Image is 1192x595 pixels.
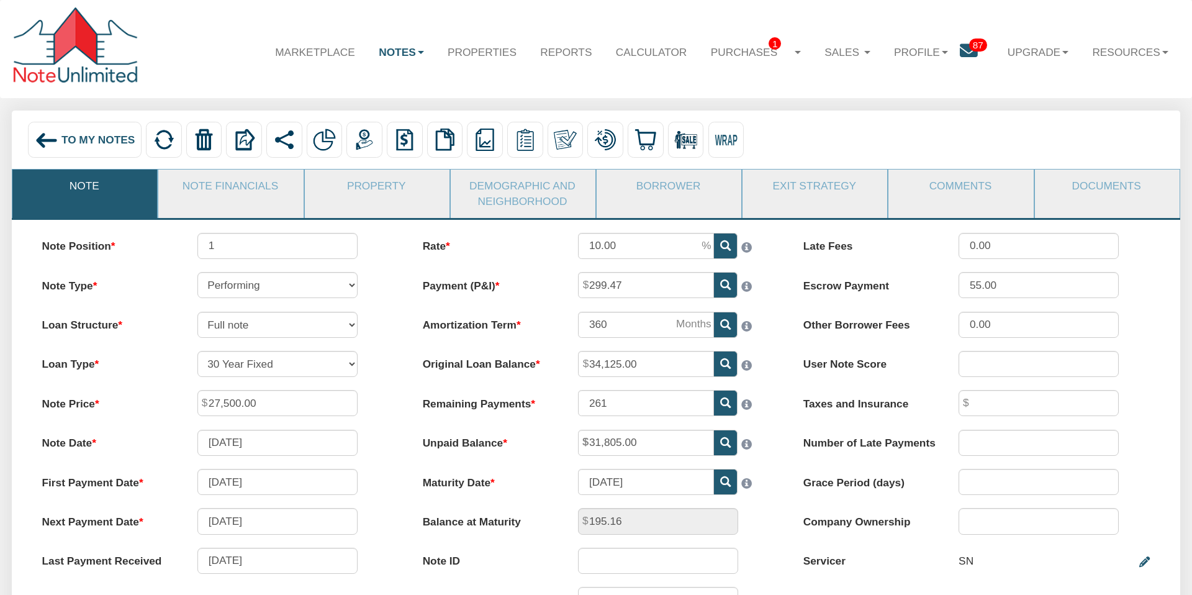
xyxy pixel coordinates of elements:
[197,469,358,495] input: MM/DD/YYYY
[12,170,156,202] a: Note
[29,272,184,293] label: Note Type
[674,129,697,151] img: for_sale.png
[410,312,565,333] label: Amortization Term
[996,34,1081,70] a: Upgrade
[197,548,358,574] input: MM/DD/YYYY
[29,312,184,333] label: Loan Structure
[273,129,296,151] img: share.svg
[634,129,657,151] img: buy.svg
[410,390,565,411] label: Remaining Payments
[305,170,448,202] a: Property
[353,129,376,151] img: payment.png
[233,129,255,151] img: export.svg
[433,129,456,151] img: copy.png
[451,170,594,217] a: Demographic and Neighborhood
[1035,170,1178,202] a: Documents
[29,548,184,569] label: Last Payment Received
[790,548,946,569] label: Servicer
[769,37,781,50] span: 1
[960,34,996,72] a: 87
[604,34,699,70] a: Calculator
[313,129,335,151] img: partial.png
[790,351,946,372] label: User Note Score
[597,170,740,202] a: Borrower
[29,508,184,529] label: Next Payment Date
[410,351,565,372] label: Original Loan Balance
[1080,34,1180,70] a: Resources
[578,469,714,495] input: MM/DD/YYYY
[158,170,302,202] a: Note Financials
[410,233,565,254] label: Rate
[790,430,946,451] label: Number of Late Payments
[578,233,714,259] input: This field can contain only numeric characters
[410,548,565,569] label: Note ID
[61,134,135,146] span: To My Notes
[790,390,946,411] label: Taxes and Insurance
[263,34,367,70] a: Marketplace
[394,129,416,151] img: history.png
[29,469,184,490] label: First Payment Date
[192,129,215,151] img: trash.png
[410,272,565,293] label: Payment (P&I)
[436,34,528,70] a: Properties
[410,508,565,529] label: Balance at Maturity
[715,129,737,151] img: wrap.svg
[959,548,973,575] div: SN
[29,351,184,372] label: Loan Type
[554,129,576,151] img: make_own.png
[743,170,886,202] a: Exit Strategy
[882,34,960,70] a: Profile
[699,34,813,70] a: Purchases1
[790,312,946,333] label: Other Borrower Fees
[29,390,184,411] label: Note Price
[790,272,946,293] label: Escrow Payment
[514,129,536,151] img: serviceOrders.png
[594,129,616,151] img: loan_mod.png
[367,34,436,70] a: Notes
[197,508,358,534] input: MM/DD/YYYY
[888,170,1032,202] a: Comments
[790,233,946,254] label: Late Fees
[528,34,604,70] a: Reports
[410,430,565,451] label: Unpaid Balance
[29,430,184,451] label: Note Date
[790,508,946,529] label: Company Ownership
[35,129,58,152] img: back_arrow_left_icon.svg
[410,469,565,490] label: Maturity Date
[197,430,358,456] input: MM/DD/YYYY
[969,39,987,52] span: 87
[813,34,882,70] a: Sales
[474,129,496,151] img: reports.png
[29,233,184,254] label: Note Position
[790,469,946,490] label: Grace Period (days)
